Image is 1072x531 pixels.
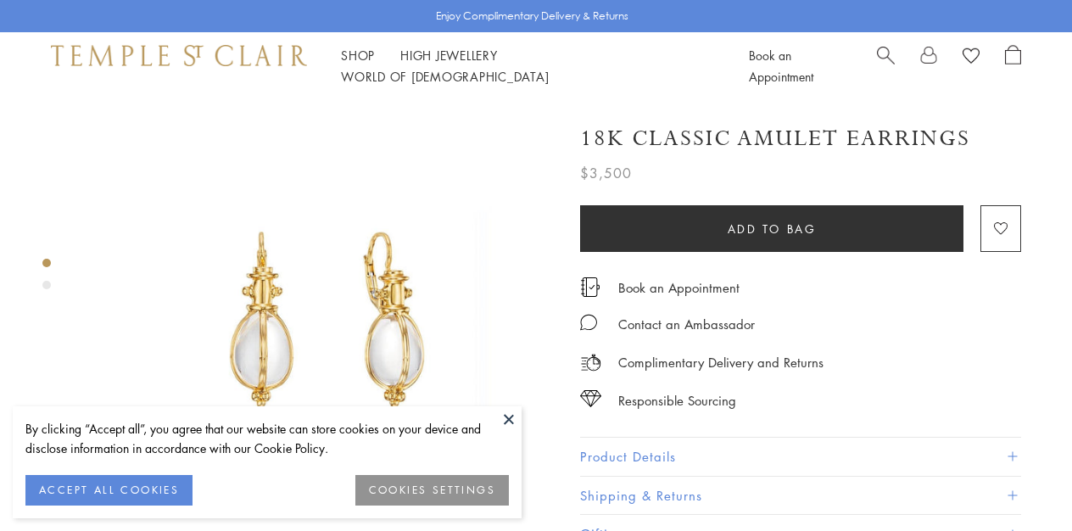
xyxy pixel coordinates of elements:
[400,47,498,64] a: High JewelleryHigh Jewellery
[618,390,736,411] div: Responsible Sourcing
[355,475,509,506] button: COOKIES SETTINGS
[963,45,980,70] a: View Wishlist
[580,205,963,252] button: Add to bag
[25,419,509,458] div: By clicking “Accept all”, you agree that our website can store cookies on your device and disclos...
[749,47,813,85] a: Book an Appointment
[25,475,193,506] button: ACCEPT ALL COOKIES
[341,68,549,85] a: World of [DEMOGRAPHIC_DATA]World of [DEMOGRAPHIC_DATA]
[728,220,817,238] span: Add to bag
[580,390,601,407] img: icon_sourcing.svg
[436,8,628,25] p: Enjoy Complimentary Delivery & Returns
[877,45,895,87] a: Search
[580,124,970,154] h1: 18K Classic Amulet Earrings
[618,314,755,335] div: Contact an Ambassador
[618,278,740,297] a: Book an Appointment
[51,45,307,65] img: Temple St. Clair
[1005,45,1021,87] a: Open Shopping Bag
[42,254,51,303] div: Product gallery navigation
[580,438,1021,476] button: Product Details
[580,277,600,297] img: icon_appointment.svg
[341,47,375,64] a: ShopShop
[580,352,601,373] img: icon_delivery.svg
[580,162,632,184] span: $3,500
[580,477,1021,515] button: Shipping & Returns
[618,352,824,373] p: Complimentary Delivery and Returns
[580,314,597,331] img: MessageIcon-01_2.svg
[341,45,711,87] nav: Main navigation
